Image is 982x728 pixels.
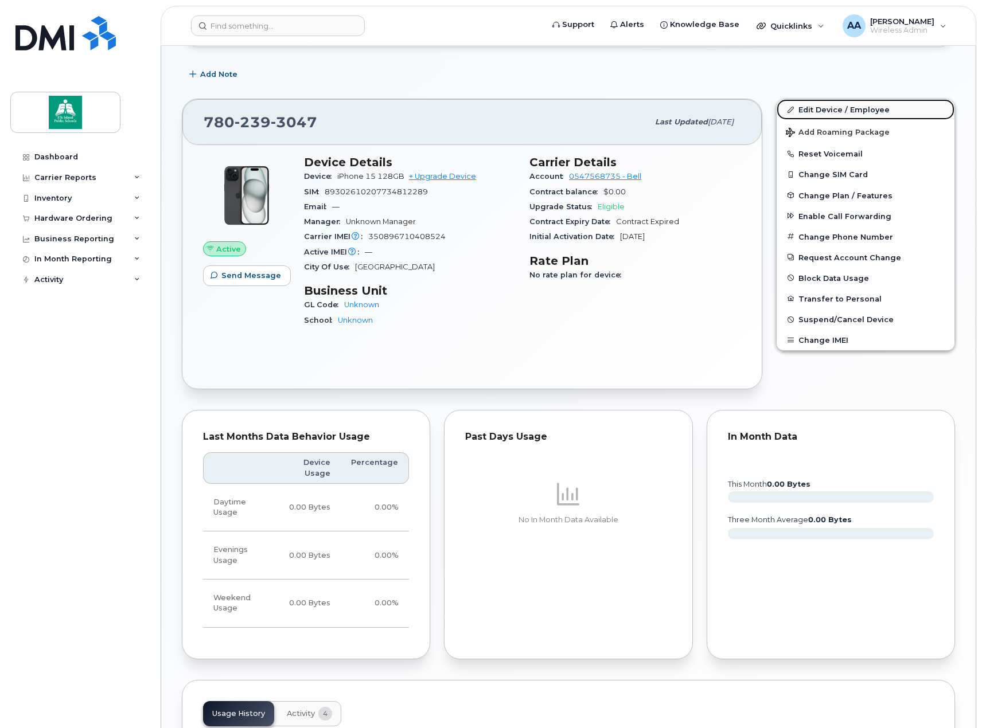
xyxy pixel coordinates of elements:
div: Last Months Data Behavior Usage [203,431,409,443]
span: Device [304,172,337,181]
a: Edit Device / Employee [777,99,954,120]
tr: Friday from 6:00pm to Monday 8:00am [203,580,409,628]
span: — [332,202,340,211]
a: Knowledge Base [652,13,747,36]
span: SIM [304,187,325,196]
tr: Weekdays from 6:00pm to 8:00am [203,531,409,580]
a: Alerts [602,13,652,36]
span: Suspend/Cancel Device [798,315,894,324]
a: Unknown [338,316,373,324]
div: Alyssa Alvarado [835,14,954,37]
td: Daytime Usage [203,484,276,532]
span: Last updated [655,118,708,126]
span: Send Message [221,270,281,281]
span: Email [304,202,332,211]
td: Weekend Usage [203,580,276,628]
span: Eligible [598,202,625,211]
span: Knowledge Base [670,19,739,30]
span: 239 [235,113,271,131]
span: GL Code [304,300,344,309]
button: Change IMEI [777,330,954,350]
td: 0.00 Bytes [276,484,341,532]
tspan: 0.00 Bytes [767,480,810,488]
div: In Month Data [728,431,934,443]
h3: Business Unit [304,284,516,298]
h3: Rate Plan [529,254,741,268]
h3: Carrier Details [529,155,741,169]
span: $0.00 [603,187,626,196]
span: Upgrade Status [529,202,598,211]
span: Contract Expiry Date [529,217,616,226]
td: 0.00% [341,531,409,580]
span: Active [216,244,241,255]
span: [GEOGRAPHIC_DATA] [355,263,435,271]
span: Wireless Admin [870,26,934,35]
button: Change SIM Card [777,164,954,185]
button: Add Note [182,64,247,85]
span: 4 [318,707,332,721]
button: Request Account Change [777,247,954,268]
span: Unknown Manager [346,217,416,226]
span: Contract balance [529,187,603,196]
span: [PERSON_NAME] [870,17,934,26]
span: 3047 [271,113,317,131]
span: Enable Call Forwarding [798,212,891,220]
span: Manager [304,217,346,226]
span: 89302610207734812289 [325,187,428,196]
text: three month average [727,515,852,524]
span: Add Roaming Package [786,128,890,139]
button: Suspend/Cancel Device [777,309,954,330]
span: — [365,248,372,256]
span: Change Plan / Features [798,191,893,199]
span: Add Note [200,69,237,80]
button: Enable Call Forwarding [777,206,954,226]
button: Change Phone Number [777,226,954,247]
th: Percentage [341,452,409,484]
td: 0.00 Bytes [276,580,341,628]
input: Find something... [191,15,365,36]
button: Send Message [203,265,291,286]
span: Carrier IMEI [304,232,368,241]
span: Activity [287,709,315,718]
span: 780 [204,113,317,131]
td: 0.00 Bytes [276,531,341,580]
button: Transfer to Personal [777,288,954,309]
td: 0.00% [341,580,409,628]
div: Past Days Usage [465,431,671,443]
a: 0547568735 - Bell [569,172,641,181]
img: iPhone_15_Black.png [212,161,281,230]
span: Support [562,19,594,30]
a: + Upgrade Device [409,172,476,181]
span: Quicklinks [770,21,812,30]
h3: Device Details [304,155,516,169]
span: Alerts [620,19,644,30]
span: Initial Activation Date [529,232,620,241]
span: School [304,316,338,324]
tspan: 0.00 Bytes [808,515,852,524]
span: [DATE] [708,118,734,126]
a: Support [544,13,602,36]
span: AA [847,19,861,33]
span: [DATE] [620,232,645,241]
span: Account [529,172,569,181]
span: 350896710408524 [368,232,446,241]
td: Evenings Usage [203,531,276,580]
span: Active IMEI [304,248,365,256]
button: Reset Voicemail [777,143,954,164]
td: 0.00% [341,484,409,532]
text: this month [727,480,810,488]
span: iPhone 15 128GB [337,172,404,181]
div: Quicklinks [749,14,832,37]
span: No rate plan for device [529,271,627,279]
button: Block Data Usage [777,268,954,288]
span: Contract Expired [616,217,679,226]
button: Add Roaming Package [777,120,954,143]
a: Unknown [344,300,379,309]
button: Change Plan / Features [777,185,954,206]
th: Device Usage [276,452,341,484]
span: City Of Use [304,263,355,271]
p: No In Month Data Available [465,515,671,525]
